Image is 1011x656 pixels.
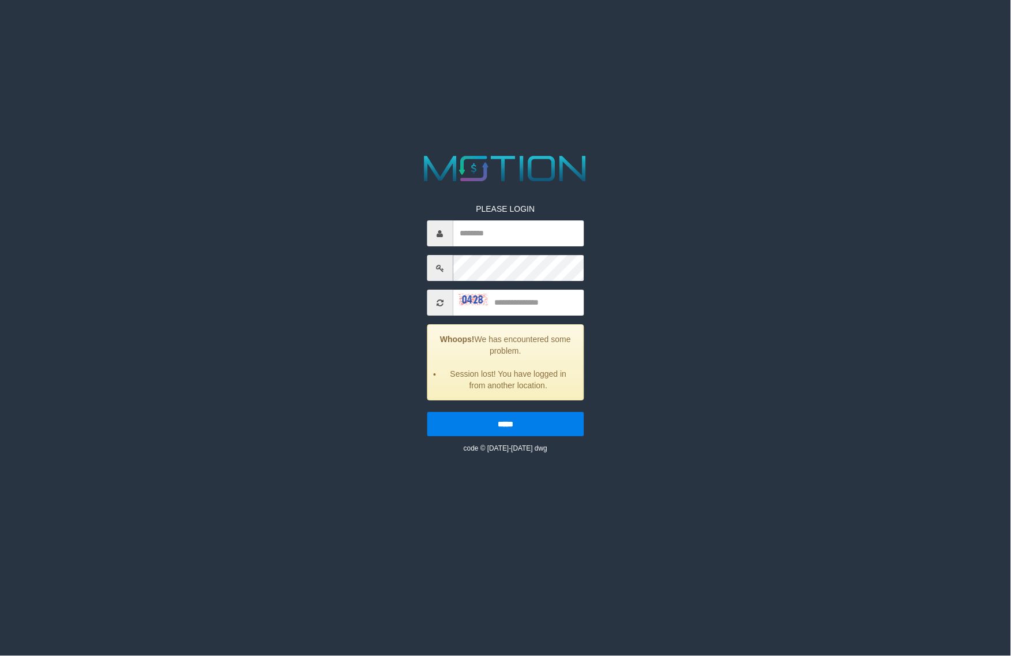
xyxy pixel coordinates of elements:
[417,151,594,186] img: MOTION_logo.png
[440,335,475,344] strong: Whoops!
[464,445,547,453] small: code © [DATE]-[DATE] dwg
[427,325,584,401] div: We has encountered some problem.
[442,369,574,392] li: Session lost! You have logged in from another location.
[458,294,487,305] img: captcha
[427,204,584,215] p: PLEASE LOGIN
